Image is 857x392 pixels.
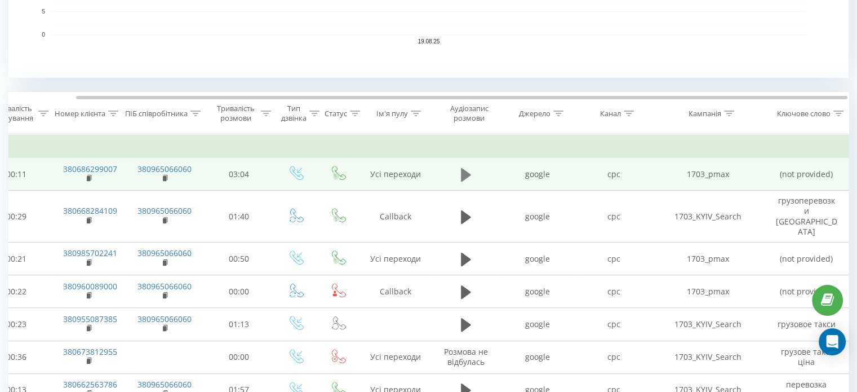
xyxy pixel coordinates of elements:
[376,109,408,118] div: Ім'я пулу
[204,275,274,308] td: 00:00
[418,38,440,45] text: 19.08.25
[137,281,192,292] a: 380965066060
[765,158,849,191] td: (not provided)
[63,379,117,390] a: 380662563786
[359,191,432,243] td: Callback
[204,308,274,341] td: 01:13
[444,346,488,367] span: Розмова не відбулась
[63,205,117,216] a: 380668284109
[63,346,117,357] a: 380673812955
[137,164,192,174] a: 380965066060
[63,314,117,324] a: 380955087385
[204,158,274,191] td: 03:04
[359,341,432,373] td: Усі переходи
[55,109,105,118] div: Номер клієнта
[765,191,849,243] td: грузоперевозки [GEOGRAPHIC_DATA]
[63,248,117,258] a: 380985702241
[214,104,258,123] div: Тривалість розмови
[777,109,831,118] div: Ключове слово
[652,341,765,373] td: 1703_KYIV_Search
[281,104,307,123] div: Тип дзвінка
[600,109,621,118] div: Канал
[63,164,117,174] a: 380686299007
[652,243,765,275] td: 1703_pmax
[204,341,274,373] td: 00:00
[500,191,576,243] td: google
[519,109,550,118] div: Джерело
[42,8,45,15] text: 5
[500,243,576,275] td: google
[765,275,849,308] td: (not provided)
[204,191,274,243] td: 01:40
[652,275,765,308] td: 1703_pmax
[652,158,765,191] td: 1703_pmax
[500,308,576,341] td: google
[137,205,192,216] a: 380965066060
[765,341,849,373] td: грузове таксі ціна
[125,109,188,118] div: ПІБ співробітника
[500,341,576,373] td: google
[500,158,576,191] td: google
[576,243,652,275] td: cpc
[63,281,117,292] a: 380960089000
[359,275,432,308] td: Callback
[819,328,846,355] div: Open Intercom Messenger
[765,308,849,341] td: грузовое такси
[442,104,496,123] div: Аудіозапис розмови
[204,243,274,275] td: 00:50
[652,191,765,243] td: 1703_KYIV_Search
[765,243,849,275] td: (not provided)
[500,275,576,308] td: google
[689,109,721,118] div: Кампанія
[576,191,652,243] td: cpc
[137,314,192,324] a: 380965066060
[42,32,45,38] text: 0
[359,158,432,191] td: Усі переходи
[576,158,652,191] td: cpc
[652,308,765,341] td: 1703_KYIV_Search
[137,248,192,258] a: 380965066060
[576,275,652,308] td: cpc
[137,379,192,390] a: 380965066060
[325,109,347,118] div: Статус
[576,308,652,341] td: cpc
[576,341,652,373] td: cpc
[359,243,432,275] td: Усі переходи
